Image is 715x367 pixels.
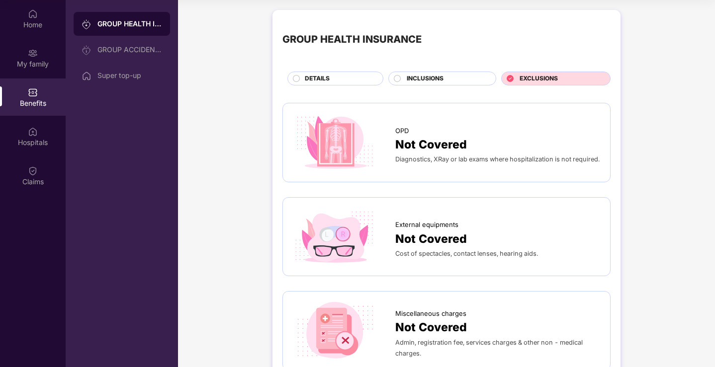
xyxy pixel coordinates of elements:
[293,113,377,172] img: icon
[305,74,330,83] span: DETAILS
[395,308,466,318] span: Miscellaneous charges
[395,250,538,257] span: Cost of spectacles, contact lenses, hearing aids.
[520,74,558,83] span: EXCLUSIONS
[97,46,162,54] div: GROUP ACCIDENTAL INSURANCE
[395,155,600,163] span: Diagnostics, XRay or lab exams where hospitalization is not required.
[395,136,467,153] span: Not Covered
[28,48,38,58] img: svg+xml;base64,PHN2ZyB3aWR0aD0iMjAiIGhlaWdodD0iMjAiIHZpZXdCb3g9IjAgMCAyMCAyMCIgZmlsbD0ibm9uZSIgeG...
[28,9,38,19] img: svg+xml;base64,PHN2ZyBpZD0iSG9tZSIgeG1sbnM9Imh0dHA6Ly93d3cudzMub3JnLzIwMDAvc3ZnIiB3aWR0aD0iMjAiIG...
[82,71,91,81] img: svg+xml;base64,PHN2ZyBpZD0iSG9tZSIgeG1sbnM9Imh0dHA6Ly93d3cudzMub3JnLzIwMDAvc3ZnIiB3aWR0aD0iMjAiIG...
[28,127,38,137] img: svg+xml;base64,PHN2ZyBpZD0iSG9zcGl0YWxzIiB4bWxucz0iaHR0cDovL3d3dy53My5vcmcvMjAwMC9zdmciIHdpZHRoPS...
[395,126,409,136] span: OPD
[395,230,467,248] span: Not Covered
[82,19,91,29] img: svg+xml;base64,PHN2ZyB3aWR0aD0iMjAiIGhlaWdodD0iMjAiIHZpZXdCb3g9IjAgMCAyMCAyMCIgZmlsbD0ibm9uZSIgeG...
[28,87,38,97] img: svg+xml;base64,PHN2ZyBpZD0iQmVuZWZpdHMiIHhtbG5zPSJodHRwOi8vd3d3LnczLm9yZy8yMDAwL3N2ZyIgd2lkdGg9Ij...
[82,45,91,55] img: svg+xml;base64,PHN2ZyB3aWR0aD0iMjAiIGhlaWdodD0iMjAiIHZpZXdCb3g9IjAgMCAyMCAyMCIgZmlsbD0ibm9uZSIgeG...
[395,220,458,229] span: External equipments
[97,19,162,29] div: GROUP HEALTH INSURANCE
[407,74,444,83] span: INCLUSIONS
[293,301,377,360] img: icon
[282,32,422,47] div: GROUP HEALTH INSURANCE
[395,339,583,357] span: Admin, registration fee, services charges & other non - medical charges.
[395,318,467,336] span: Not Covered
[97,72,162,79] div: Super top-up
[28,166,38,176] img: svg+xml;base64,PHN2ZyBpZD0iQ2xhaW0iIHhtbG5zPSJodHRwOi8vd3d3LnczLm9yZy8yMDAwL3N2ZyIgd2lkdGg9IjIwIi...
[293,208,377,266] img: icon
